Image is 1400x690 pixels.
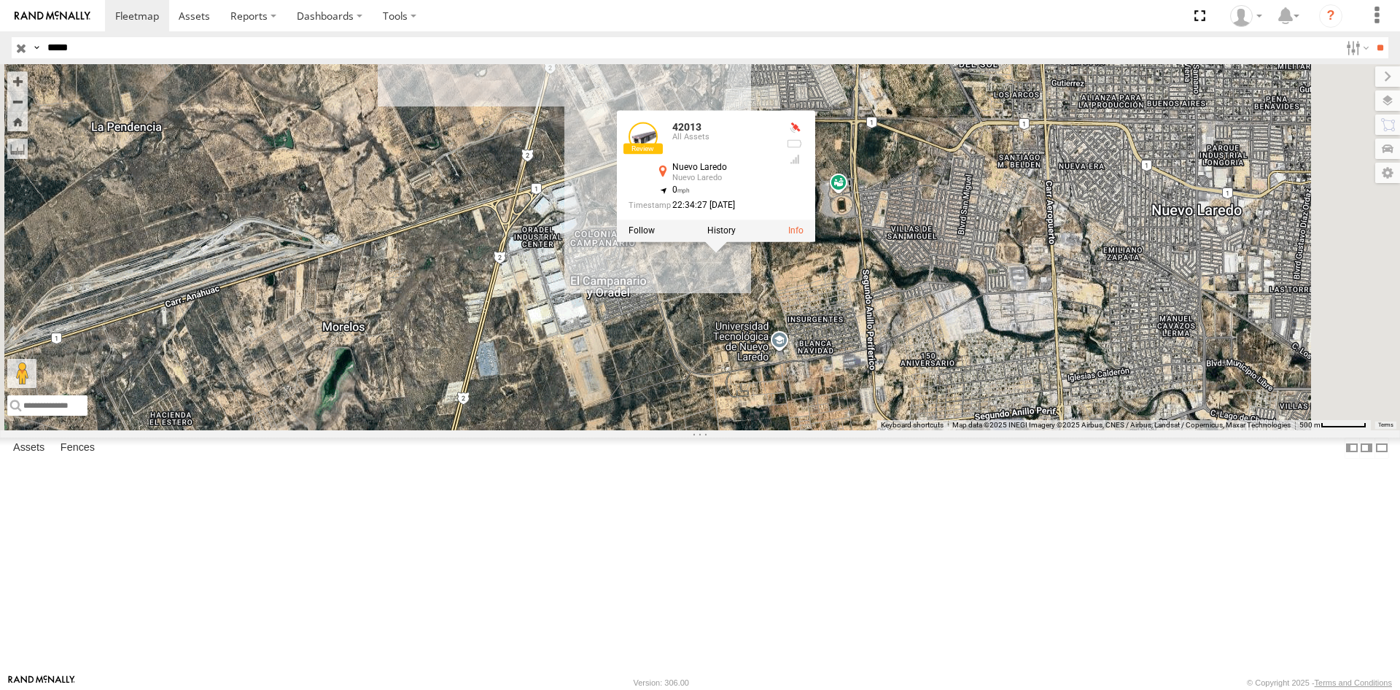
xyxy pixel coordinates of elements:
[1247,678,1392,687] div: © Copyright 2025 -
[7,112,28,131] button: Zoom Home
[1375,163,1400,183] label: Map Settings
[629,225,655,236] label: Realtime tracking of Asset
[53,438,102,459] label: Fences
[786,154,804,166] div: Last Event GSM Signal Strength
[629,201,774,211] div: Date/time of location update
[1345,438,1359,459] label: Dock Summary Table to the Left
[629,122,658,151] a: View Asset Details
[1295,420,1371,430] button: Map Scale: 500 m per 59 pixels
[1225,5,1267,27] div: Juan Lopez
[1319,4,1342,28] i: ?
[1315,678,1392,687] a: Terms and Conditions
[786,138,804,150] div: No battery health information received from this device.
[952,421,1291,429] span: Map data ©2025 INEGI Imagery ©2025 Airbus, CNES / Airbus, Landsat / Copernicus, Maxar Technologies
[672,133,774,142] div: All Assets
[7,139,28,159] label: Measure
[6,438,52,459] label: Assets
[15,11,90,21] img: rand-logo.svg
[881,420,944,430] button: Keyboard shortcuts
[1340,37,1372,58] label: Search Filter Options
[672,163,774,172] div: Nuevo Laredo
[7,71,28,91] button: Zoom in
[672,174,774,183] div: Nuevo Laredo
[786,122,804,133] div: No GPS Fix
[672,185,691,195] span: 0
[1374,438,1389,459] label: Hide Summary Table
[7,91,28,112] button: Zoom out
[8,675,75,690] a: Visit our Website
[788,225,804,236] a: View Asset Details
[1378,422,1393,427] a: Terms (opens in new tab)
[634,678,689,687] div: Version: 306.00
[672,121,701,133] a: 42013
[31,37,42,58] label: Search Query
[1359,438,1374,459] label: Dock Summary Table to the Right
[1299,421,1321,429] span: 500 m
[7,359,36,388] button: Drag Pegman onto the map to open Street View
[707,225,736,236] label: View Asset History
